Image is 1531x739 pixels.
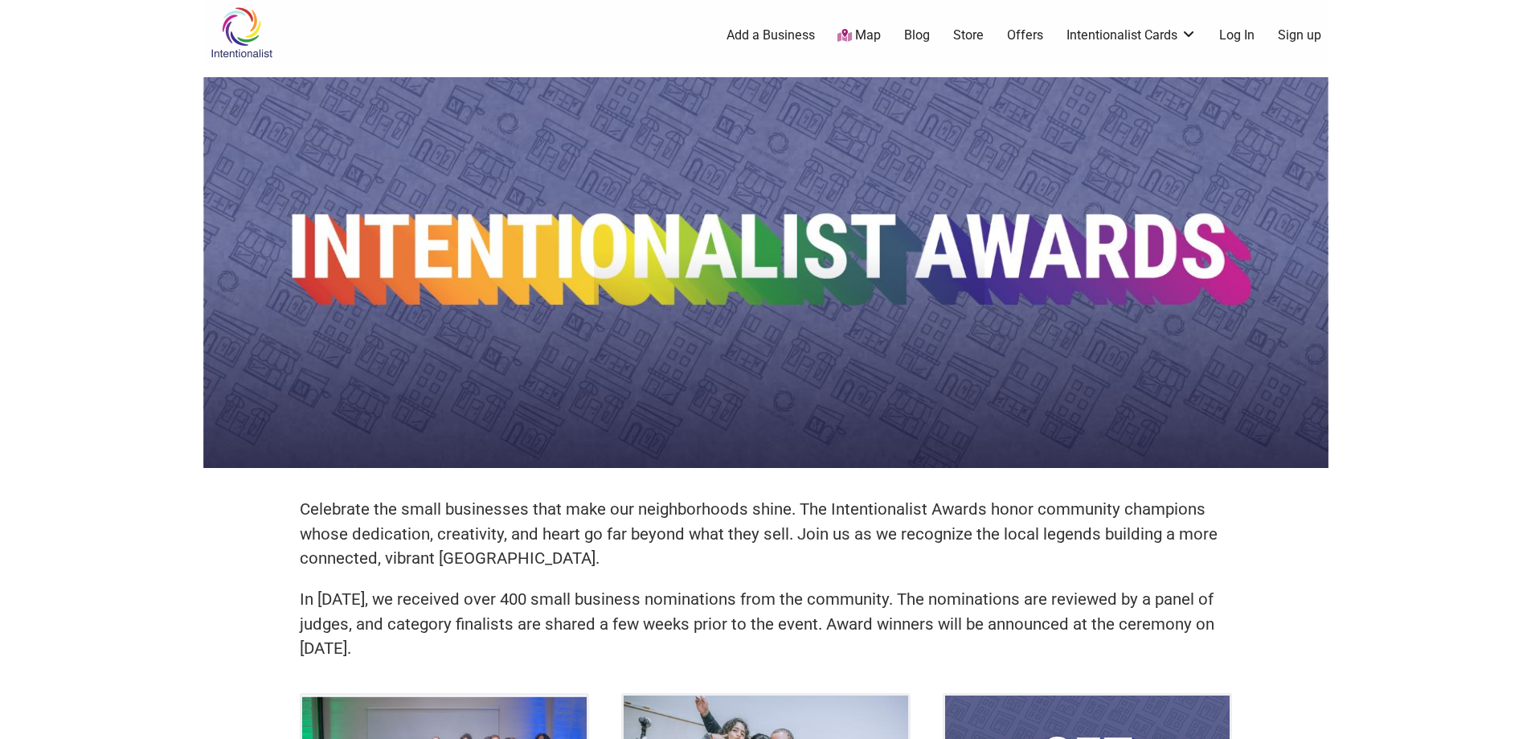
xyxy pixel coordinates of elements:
p: Celebrate the small businesses that make our neighborhoods shine. The Intentionalist Awards honor... [300,497,1232,571]
a: Blog [904,27,930,44]
p: In [DATE], we received over 400 small business nominations from the community. The nominations ar... [300,587,1232,661]
a: Add a Business [727,27,815,44]
a: Store [953,27,984,44]
a: Map [837,27,881,45]
a: Intentionalist Cards [1066,27,1197,44]
a: Log In [1219,27,1255,44]
a: Sign up [1278,27,1321,44]
a: Offers [1007,27,1043,44]
img: Intentionalist [203,6,280,59]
